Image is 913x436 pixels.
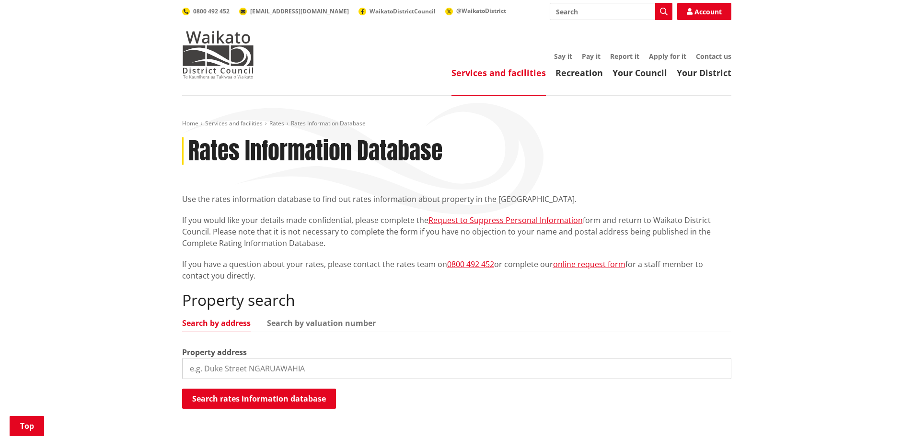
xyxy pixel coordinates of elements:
p: If you have a question about your rates, please contact the rates team on or complete our for a s... [182,258,731,281]
span: 0800 492 452 [193,7,230,15]
button: Search rates information database [182,389,336,409]
a: Rates [269,119,284,127]
a: Apply for it [649,52,686,61]
img: Waikato District Council - Te Kaunihera aa Takiwaa o Waikato [182,31,254,78]
span: @WaikatoDistrict [456,7,506,15]
a: 0800 492 452 [447,259,494,269]
a: Services and facilities [205,119,263,127]
a: Search by valuation number [267,319,376,327]
a: online request form [553,259,625,269]
p: If you would like your details made confidential, please complete the form and return to Waikato ... [182,214,731,249]
a: Account [677,3,731,20]
p: Use the rates information database to find out rates information about property in the [GEOGRAPHI... [182,193,731,205]
h2: Property search [182,291,731,309]
a: @WaikatoDistrict [445,7,506,15]
span: Rates Information Database [291,119,366,127]
a: 0800 492 452 [182,7,230,15]
input: e.g. Duke Street NGARUAWAHIA [182,358,731,379]
a: WaikatoDistrictCouncil [358,7,436,15]
a: Pay it [582,52,601,61]
a: Home [182,119,198,127]
h1: Rates Information Database [188,137,442,165]
a: Search by address [182,319,251,327]
input: Search input [550,3,672,20]
a: Contact us [696,52,731,61]
a: Say it [554,52,572,61]
a: Your District [677,67,731,78]
a: Request to Suppress Personal Information [428,215,583,225]
a: Report it [610,52,639,61]
span: [EMAIL_ADDRESS][DOMAIN_NAME] [250,7,349,15]
a: Top [10,416,44,436]
a: Services and facilities [451,67,546,78]
a: [EMAIL_ADDRESS][DOMAIN_NAME] [239,7,349,15]
label: Property address [182,347,247,358]
a: Your Council [613,67,667,78]
span: WaikatoDistrictCouncil [370,7,436,15]
a: Recreation [555,67,603,78]
nav: breadcrumb [182,120,731,128]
